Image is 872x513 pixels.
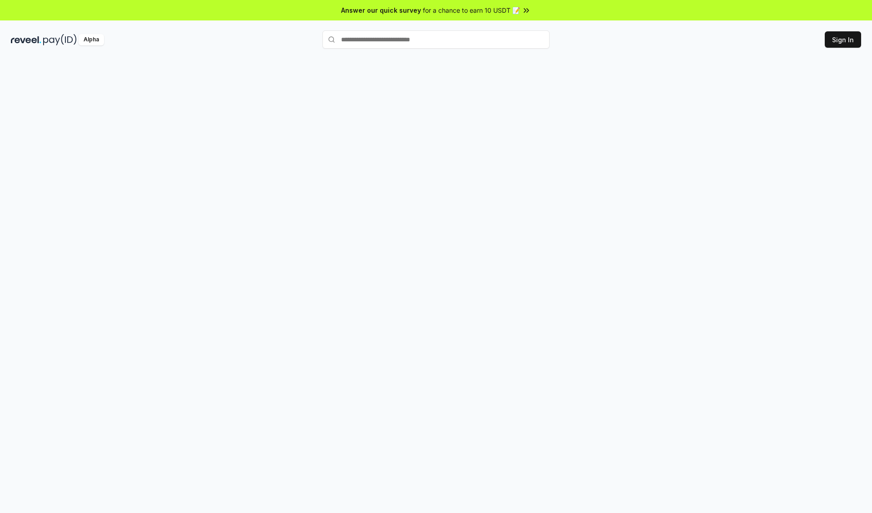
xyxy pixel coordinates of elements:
img: pay_id [43,34,77,45]
span: Answer our quick survey [341,5,421,15]
button: Sign In [825,31,861,48]
img: reveel_dark [11,34,41,45]
div: Alpha [79,34,104,45]
span: for a chance to earn 10 USDT 📝 [423,5,520,15]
